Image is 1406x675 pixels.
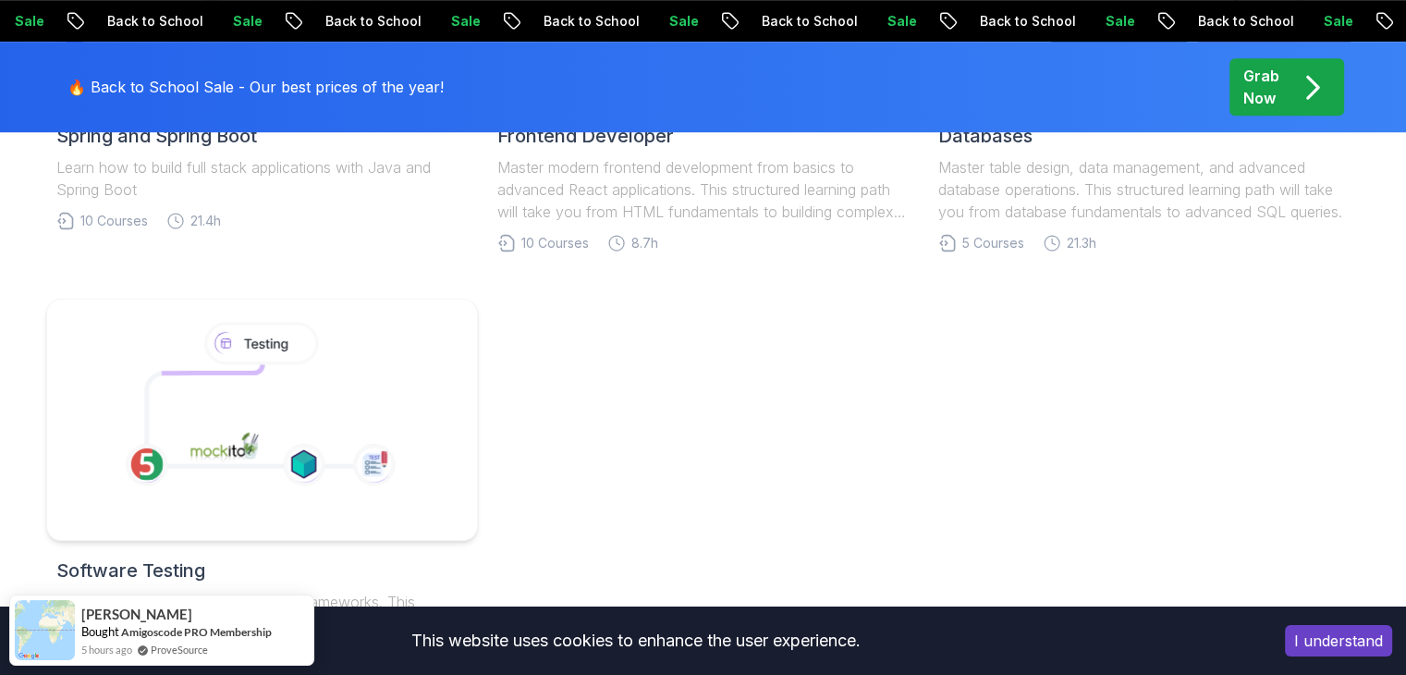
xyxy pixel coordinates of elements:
img: provesource social proof notification image [15,600,75,660]
p: Master software testing and testing frameworks. This structured learning path will take you from ... [56,591,468,657]
button: Accept cookies [1285,625,1392,657]
p: Sale [642,12,701,31]
p: Back to School [734,12,860,31]
span: 10 Courses [80,212,148,230]
div: This website uses cookies to enhance the user experience. [14,620,1257,661]
span: 5 hours ago [81,642,132,657]
span: Bought [81,624,119,639]
p: Sale [860,12,919,31]
h2: Frontend Developer [497,123,909,149]
p: Master modern frontend development from basics to advanced React applications. This structured le... [497,156,909,223]
p: Sale [205,12,264,31]
span: [PERSON_NAME] [81,607,192,622]
p: Back to School [79,12,205,31]
span: 8.7h [631,234,658,252]
span: 21.3h [1067,234,1096,252]
p: Learn how to build full stack applications with Java and Spring Boot [56,156,468,201]
p: Grab Now [1243,65,1279,109]
p: 🔥 Back to School Sale - Our best prices of the year! [67,76,444,98]
h2: Software Testing [56,558,468,583]
p: Sale [1078,12,1137,31]
a: Amigoscode PRO Membership [121,624,272,640]
p: Master table design, data management, and advanced database operations. This structured learning ... [938,156,1350,223]
span: 21.4h [190,212,221,230]
p: Back to School [1170,12,1296,31]
a: ProveSource [151,642,208,657]
p: Back to School [298,12,423,31]
span: 5 Courses [962,234,1024,252]
h2: Spring and Spring Boot [56,123,468,149]
span: 10 Courses [521,234,589,252]
p: Back to School [516,12,642,31]
p: Sale [1296,12,1355,31]
p: Sale [423,12,483,31]
p: Back to School [952,12,1078,31]
h2: Databases [938,123,1350,149]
